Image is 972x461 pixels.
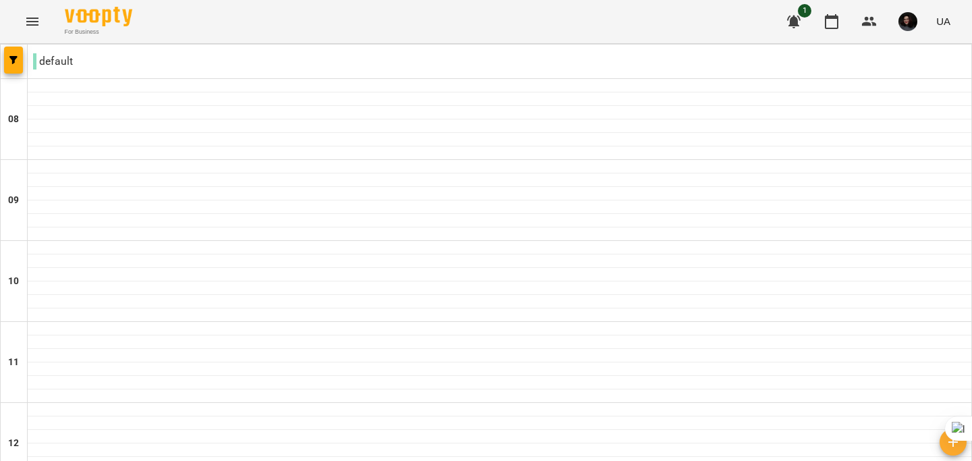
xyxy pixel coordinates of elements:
h6: 09 [8,193,19,208]
h6: 08 [8,112,19,127]
button: Створити урок [940,429,967,456]
img: 3b3145ad26fe4813cc7227c6ce1adc1c.jpg [898,12,917,31]
h6: 10 [8,274,19,289]
p: default [33,53,73,70]
button: UA [931,9,956,34]
button: Menu [16,5,49,38]
span: UA [936,14,950,28]
img: Voopty Logo [65,7,132,26]
span: For Business [65,28,132,36]
h6: 12 [8,436,19,451]
span: 1 [798,4,811,18]
h6: 11 [8,355,19,370]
